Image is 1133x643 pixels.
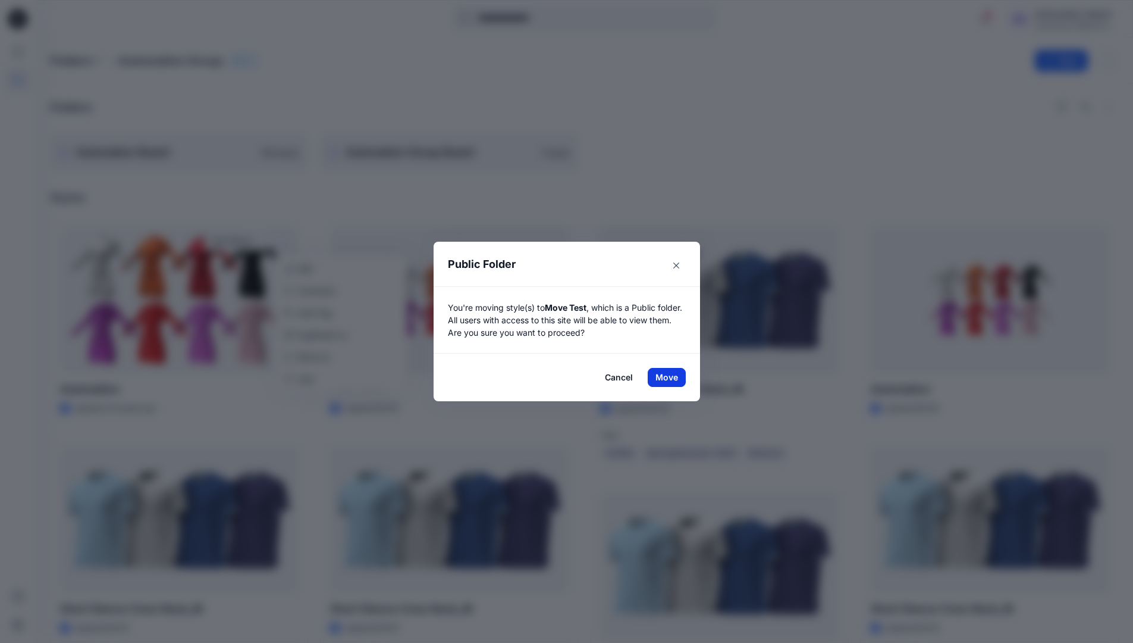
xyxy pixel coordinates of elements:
strong: Move Test [545,302,586,313]
header: Public Folder [434,242,687,286]
p: You're moving style(s) to , which is a Public folder. All users with access to this site will be ... [448,301,686,339]
button: Move [648,368,686,387]
button: Close [667,256,686,275]
button: Cancel [597,368,641,387]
